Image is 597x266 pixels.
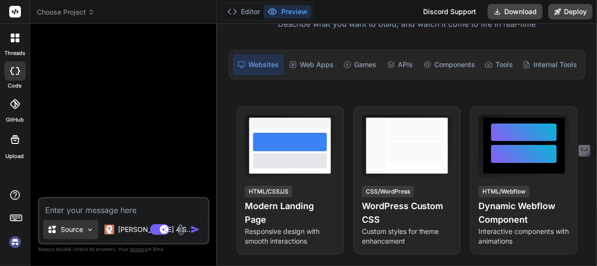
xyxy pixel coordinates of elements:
[245,186,292,197] div: HTML/CSS/JS
[86,226,94,234] img: Pick Models
[130,246,148,252] span: privacy
[420,54,479,75] div: Components
[362,199,453,227] h4: WordPress Custom CSS
[548,4,593,19] button: Deploy
[233,54,283,75] div: Websites
[478,186,529,197] div: HTML/Webflow
[8,82,22,90] label: code
[4,49,25,57] label: threads
[38,245,209,254] p: Always double-check its answers. Your in Bind
[264,5,311,18] button: Preview
[6,116,24,124] label: GitHub
[223,5,264,18] button: Editor
[382,54,418,75] div: APIs
[37,7,95,17] span: Choose Project
[6,152,24,160] label: Upload
[285,54,338,75] div: Web Apps
[175,224,187,235] img: attachment
[223,18,591,31] p: Describe what you want to build, and watch it come to life in real-time
[340,54,380,75] div: Games
[362,227,453,246] p: Custom styles for theme enhancement
[417,4,482,19] div: Discord Support
[519,54,581,75] div: Internal Tools
[362,186,414,197] div: CSS/WordPress
[7,234,23,250] img: signin
[104,225,114,234] img: Claude 4 Sonnet
[245,199,336,227] h4: Modern Landing Page
[488,4,543,19] button: Download
[190,225,200,234] img: icon
[478,199,569,227] h4: Dynamic Webflow Component
[118,225,190,234] p: [PERSON_NAME] 4 S..
[478,227,569,246] p: Interactive components with animations
[481,54,517,75] div: Tools
[245,227,336,246] p: Responsive design with smooth interactions
[61,225,83,234] p: Source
